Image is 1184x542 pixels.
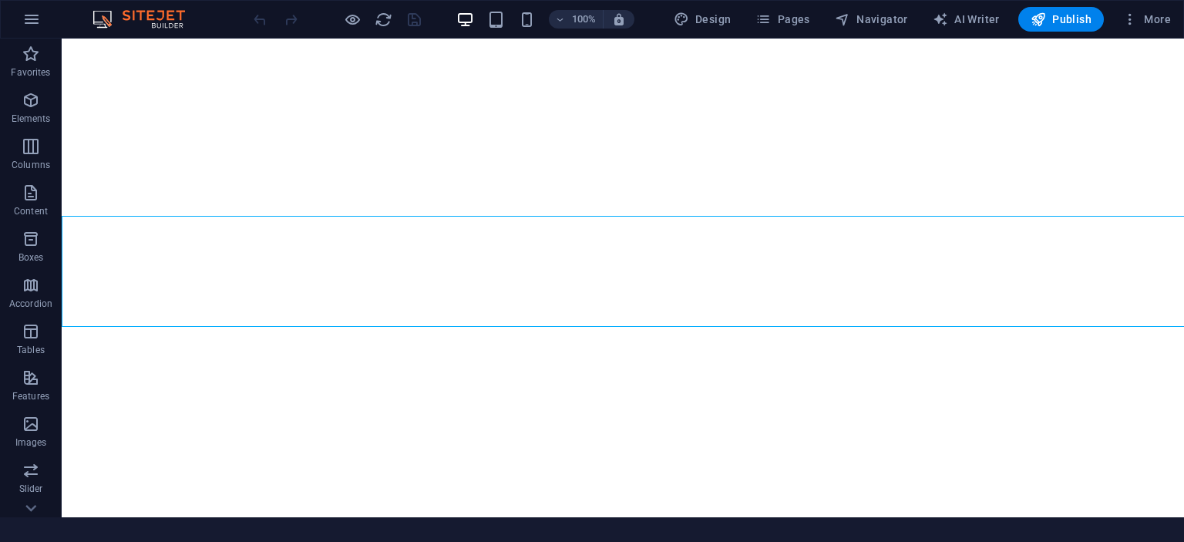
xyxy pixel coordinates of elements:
button: AI Writer [927,7,1006,32]
p: Tables [17,344,45,356]
p: Columns [12,159,50,171]
span: AI Writer [933,12,1000,27]
span: More [1122,12,1171,27]
p: Features [12,390,49,402]
p: Accordion [9,298,52,310]
button: Click here to leave preview mode and continue editing [343,10,362,29]
span: Publish [1031,12,1091,27]
button: reload [374,10,392,29]
h6: 100% [572,10,597,29]
p: Slider [19,483,43,495]
span: Design [674,12,732,27]
button: 100% [549,10,604,29]
p: Images [15,436,47,449]
img: Editor Logo [89,10,204,29]
p: Favorites [11,66,50,79]
p: Content [14,205,48,217]
div: Design (Ctrl+Alt+Y) [668,7,738,32]
button: Design [668,7,738,32]
span: Pages [755,12,809,27]
button: Pages [749,7,816,32]
button: Navigator [829,7,914,32]
button: Publish [1018,7,1104,32]
i: Reload page [375,11,392,29]
p: Elements [12,113,51,125]
p: Boxes [18,251,44,264]
i: On resize automatically adjust zoom level to fit chosen device. [612,12,626,26]
span: Navigator [835,12,908,27]
button: More [1116,7,1177,32]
